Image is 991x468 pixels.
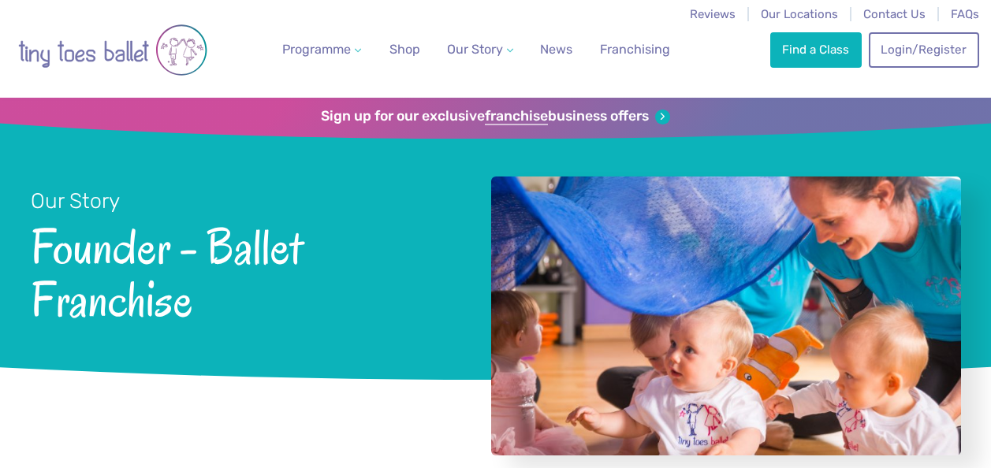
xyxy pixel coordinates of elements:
[389,42,420,57] span: Shop
[485,108,548,125] strong: franchise
[276,34,367,65] a: Programme
[951,7,979,21] a: FAQs
[761,7,838,21] a: Our Locations
[282,42,351,57] span: Programme
[600,42,670,57] span: Franchising
[594,34,676,65] a: Franchising
[770,32,862,67] a: Find a Class
[31,188,120,214] small: Our Story
[383,34,427,65] a: Shop
[18,10,207,90] img: tiny toes ballet
[321,108,670,125] a: Sign up for our exclusivefranchisebusiness offers
[441,34,520,65] a: Our Story
[869,32,979,67] a: Login/Register
[690,7,736,21] a: Reviews
[447,42,503,57] span: Our Story
[534,34,579,65] a: News
[31,215,449,326] span: Founder - Ballet Franchise
[540,42,572,57] span: News
[863,7,926,21] a: Contact Us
